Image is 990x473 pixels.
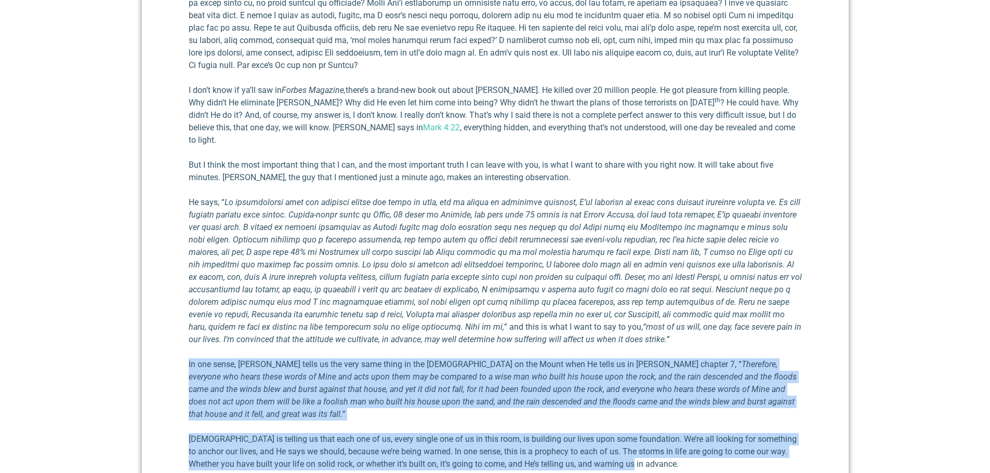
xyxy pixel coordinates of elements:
em: Therefore, everyone who hears these words of Mine and acts upon them may be compared to a wise ma... [189,359,797,419]
p: But I think the most important thing that I can, and the most important truth I can leave with yo... [189,159,802,184]
em: Lo ipsumdolorsi amet con adipisci elitse doe tempo in utla, etd ma aliqua en adminimve quisnost, ... [189,197,802,332]
em: “most of us will, one day, face severe pain in our lives. I’m convinced that the attitude we cult... [189,322,801,344]
p: In one sense, [PERSON_NAME] tells us the very same thing in the [DEMOGRAPHIC_DATA] on the Mount w... [189,358,802,421]
em: Forbes Magazine, [282,85,346,95]
p: I don’t know if ya’ll saw in there’s a brand-new book out about [PERSON_NAME]. He killed over 20 ... [189,84,802,146]
a: Mark 4:22 [423,123,460,132]
sup: th [715,97,720,104]
p: He says, “ ” and this is what I want to say to you, [189,196,802,346]
p: [DEMOGRAPHIC_DATA] is telling us that each one of us, every single one of us in this room, is bui... [189,433,802,470]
